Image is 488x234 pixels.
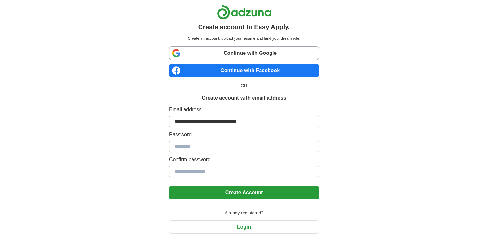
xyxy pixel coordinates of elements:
label: Email address [169,106,319,113]
button: Login [169,220,319,234]
label: Password [169,131,319,138]
button: Create Account [169,186,319,199]
label: Confirm password [169,156,319,163]
p: Create an account, upload your resume and land your dream role. [170,36,318,41]
h1: Create account to Easy Apply. [198,22,290,32]
a: Login [169,224,319,230]
img: Adzuna logo [217,5,271,20]
span: OR [237,82,251,89]
h1: Create account with email address [202,94,286,102]
span: Already registered? [221,210,267,216]
a: Continue with Google [169,46,319,60]
a: Continue with Facebook [169,64,319,77]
